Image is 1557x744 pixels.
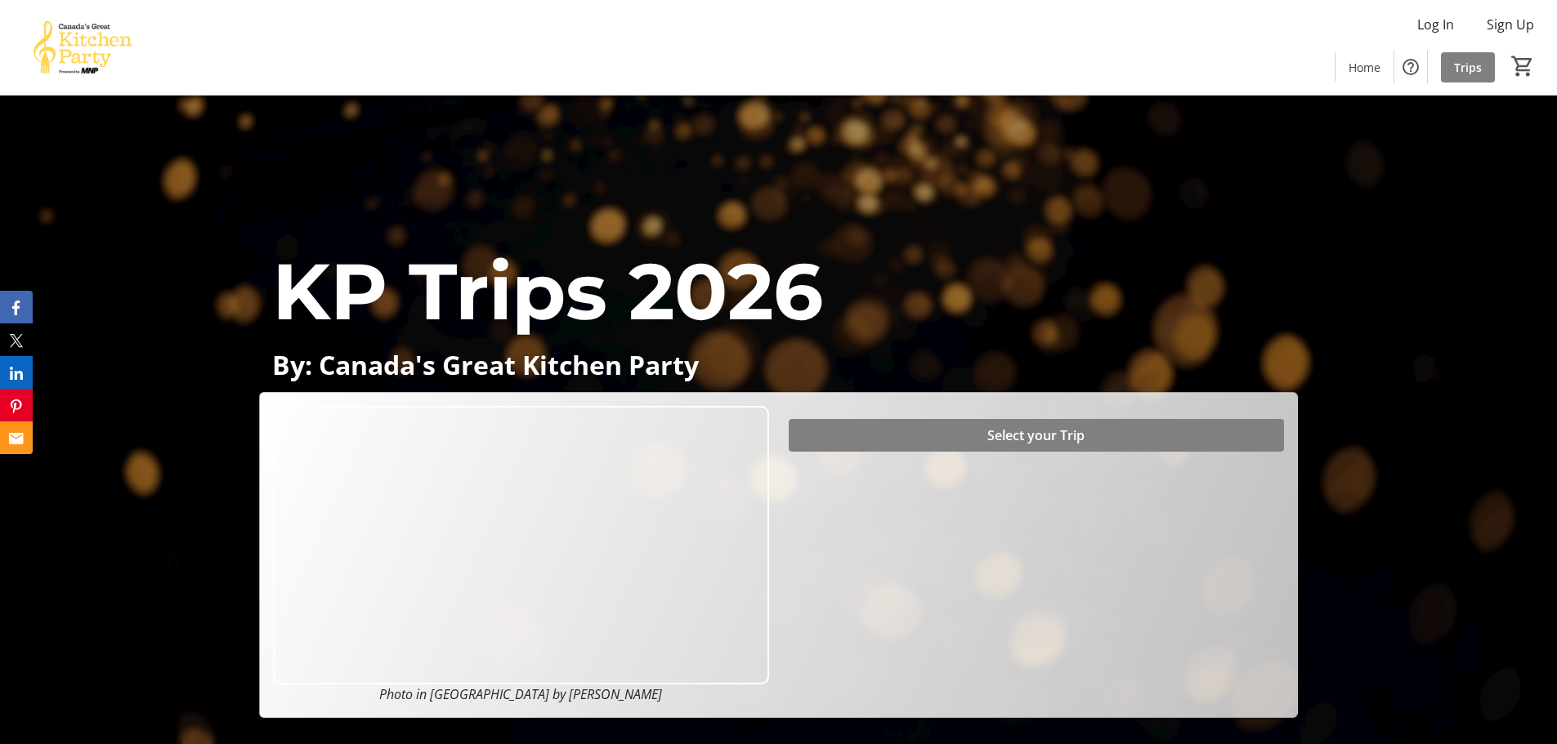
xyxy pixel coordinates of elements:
span: KP Trips 2026 [272,243,823,339]
span: Home [1349,59,1380,76]
button: Select your Trip [789,419,1284,452]
a: Home [1336,52,1394,82]
a: Trips [1441,52,1495,82]
button: Help [1394,51,1427,83]
span: Trips [1454,59,1482,76]
span: Log In [1417,15,1454,34]
span: Sign Up [1487,15,1534,34]
img: Canada’s Great Kitchen Party's Logo [10,7,155,88]
button: Sign Up [1474,11,1547,38]
button: Cart [1508,51,1537,81]
img: Campaign CTA Media Photo [273,406,768,684]
p: By: Canada's Great Kitchen Party [272,350,1284,379]
button: Log In [1404,11,1467,38]
em: Photo in [GEOGRAPHIC_DATA] by [PERSON_NAME] [379,685,662,703]
span: Select your Trip [987,425,1085,445]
